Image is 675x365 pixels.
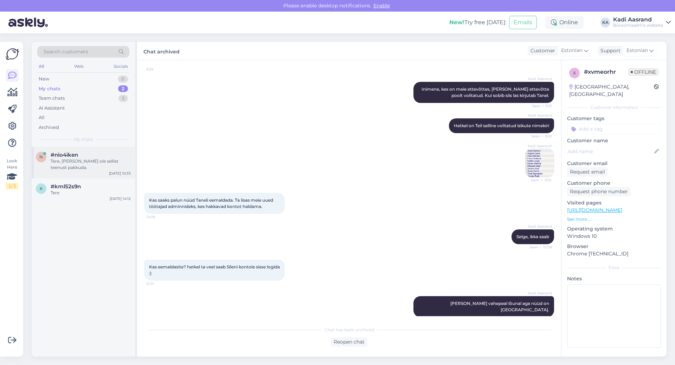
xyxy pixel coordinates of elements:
[628,68,659,76] span: Offline
[567,167,608,177] div: Request email
[149,264,281,276] span: Kas eemaldasite? hetkel ta veel saab Sileni kontole sisse logida :)
[526,245,552,250] span: Seen ✓ 12:09
[118,95,128,102] div: 5
[526,76,552,82] span: Kadi Aasrand
[516,234,549,239] span: Selge, ikka saab
[526,291,552,296] span: Kadi Aasrand
[567,180,661,187] p: Customer phone
[146,67,173,72] span: 9:29
[422,86,550,98] span: Inimene, kes on meie ettevõttes, [PERSON_NAME] ettevõtte poolt volitatud. Kui sobib siis las kirj...
[567,265,661,271] div: Extra
[569,83,654,98] div: [GEOGRAPHIC_DATA], [GEOGRAPHIC_DATA]
[449,18,506,27] div: Try free [DATE]:
[567,148,653,155] input: Add name
[567,124,661,134] input: Add a tag
[613,17,671,28] a: Kadi AasrandBüroomaailm's website
[528,47,555,54] div: Customer
[143,46,180,56] label: Chat archived
[39,105,65,112] div: AI Assistant
[509,16,537,29] button: Emails
[613,17,663,22] div: Kadi Aasrand
[450,301,550,312] span: [PERSON_NAME] vahepeal lõunal aga nüüd on [GEOGRAPHIC_DATA].
[39,95,65,102] div: Team chats
[39,76,49,83] div: New
[112,62,129,71] div: Socials
[44,48,88,56] span: Search customers
[567,207,622,213] a: [URL][DOMAIN_NAME]
[449,19,464,26] b: New!
[525,177,552,183] span: Seen ✓ 9:32
[626,47,648,54] span: Estonian
[40,186,43,191] span: k
[567,115,661,122] p: Customer tags
[545,16,584,29] div: Online
[6,183,18,189] div: 2 / 3
[146,214,173,220] span: 12:08
[567,187,631,196] div: Request phone number
[39,124,59,131] div: Archived
[51,152,78,158] span: #nio4iken
[37,62,45,71] div: All
[118,76,128,83] div: 0
[567,250,661,258] p: Chrome [TECHNICAL_ID]
[584,68,628,76] div: # xvmeorhr
[567,216,661,222] p: See more ...
[51,190,131,196] div: Tere
[525,143,552,149] span: Kadi Aasrand
[74,136,93,143] span: My chats
[6,47,19,61] img: Askly Logo
[567,225,661,233] p: Operating system
[371,2,392,9] span: Enable
[526,224,552,229] span: Kadi Aasrand
[109,171,131,176] div: [DATE] 10:33
[73,62,85,71] div: Web
[613,22,663,28] div: Büroomaailm's website
[39,85,60,92] div: My chats
[118,85,128,92] div: 2
[149,197,274,209] span: Kas saaks palun nüüd Taneli eemaldada. Ta lisas meie uued töötajad adminnideks, kes hakkavad kont...
[567,137,661,144] p: Customer name
[51,158,131,171] div: Tere, [PERSON_NAME] ole sellist teenust pakkuda.
[331,337,367,347] div: Reopen chat
[526,133,552,139] span: Seen ✓ 9:32
[110,196,131,201] div: [DATE] 14:12
[324,327,374,333] span: Chat has been archived
[6,158,18,189] div: Look Here
[567,275,661,282] p: Notes
[567,233,661,240] p: Windows 10
[51,183,81,190] span: #kml52s9n
[39,154,43,159] span: n
[567,243,661,250] p: Browser
[600,18,610,27] div: KA
[598,47,621,54] div: Support
[526,103,552,109] span: Seen ✓ 9:31
[561,47,583,54] span: Estonian
[146,281,173,286] span: 12:31
[526,149,554,177] img: Attachment
[454,123,549,128] span: Hetkel on Teil selline volitatud isikute nimekiri
[526,113,552,118] span: Kadi Aasrand
[567,199,661,207] p: Visited pages
[567,160,661,167] p: Customer email
[567,104,661,111] div: Customer information
[39,114,45,121] div: All
[573,70,576,76] span: x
